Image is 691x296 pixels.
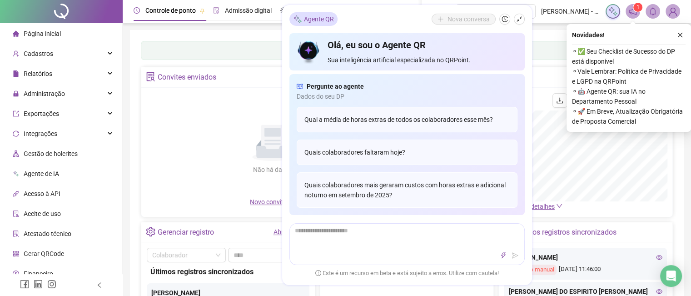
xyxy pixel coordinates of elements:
[24,190,60,197] span: Acesso à API
[556,203,562,209] span: down
[572,66,686,86] span: ⚬ Vale Lembrar: Política de Privacidade e LGPD na QRPoint
[297,91,517,101] span: Dados do seu DP
[297,140,517,165] div: Quais colaboradores faltaram hoje?
[24,70,52,77] span: Relatórios
[608,6,618,16] img: sparkle-icon.fc2bf0ac1784a2077858766a79e2daf3.svg
[328,55,517,65] span: Sua inteligência artificial especializada no QRPoint.
[432,14,496,25] button: Nova conversa
[297,107,517,132] div: Qual a média de horas extras de todos os colaboradores esse mês?
[572,46,686,66] span: ⚬ ✅ Seu Checklist de Sucesso do DP está disponível
[520,203,562,210] a: Ver detalhes down
[231,165,314,175] div: Não há dados
[24,30,61,37] span: Página inicial
[13,251,19,257] span: qrcode
[502,16,508,22] span: history
[24,210,61,217] span: Aceite de uso
[13,151,19,157] span: apartment
[541,6,600,16] span: [PERSON_NAME] - [PERSON_NAME]
[307,81,364,91] span: Pergunte ao agente
[509,265,557,275] div: Registro manual
[250,198,295,206] span: Novo convite
[146,227,155,236] span: setting
[13,211,19,217] span: audit
[13,30,19,37] span: home
[24,250,64,257] span: Gerar QRCode
[13,191,19,197] span: api
[297,39,321,65] img: icon
[24,270,53,277] span: Financeiro
[24,230,71,237] span: Atestado técnico
[96,282,103,288] span: left
[145,7,196,14] span: Controle de ponto
[47,280,56,289] span: instagram
[660,265,682,287] div: Open Intercom Messenger
[297,81,303,91] span: read
[516,16,522,22] span: shrink
[13,70,19,77] span: file
[516,225,616,240] div: Últimos registros sincronizados
[13,231,19,237] span: solution
[273,228,310,236] a: Abrir registro
[498,250,509,261] button: thunderbolt
[150,266,306,277] div: Últimos registros sincronizados
[677,32,683,38] span: close
[649,7,657,15] span: bell
[520,203,555,210] span: Ver detalhes
[666,5,680,18] img: 89511
[572,86,686,106] span: ⚬ 🤖 Agente QR: sua IA no Departamento Pessoal
[20,280,29,289] span: facebook
[572,106,686,126] span: ⚬ 🚀 Em Breve, Atualização Obrigatória de Proposta Comercial
[13,271,19,277] span: dollar
[629,7,637,15] span: notification
[24,130,57,137] span: Integrações
[13,110,19,117] span: export
[328,39,517,51] h4: Olá, eu sou o Agente QR
[289,12,338,26] div: Agente QR
[24,90,65,97] span: Administração
[656,288,662,295] span: eye
[24,170,59,177] span: Agente de IA
[315,269,499,278] span: Este é um recurso em beta e está sujeito a erros. Utilize com cautela!
[633,3,642,12] sup: 1
[656,254,662,261] span: eye
[293,14,302,24] img: sparkle-icon.fc2bf0ac1784a2077858766a79e2daf3.svg
[13,50,19,57] span: user-add
[509,265,662,275] div: [DATE] 11:46:00
[280,7,286,14] span: sun
[297,172,517,208] div: Quais colaboradores mais geraram custos com horas extras e adicional noturno em setembro de 2025?
[556,97,563,104] span: download
[146,72,155,81] span: solution
[13,130,19,137] span: sync
[500,252,507,259] span: thunderbolt
[199,8,205,14] span: pushpin
[24,150,78,157] span: Gestão de holerites
[134,7,140,14] span: clock-circle
[34,280,43,289] span: linkedin
[158,225,214,240] div: Gerenciar registro
[24,110,59,117] span: Exportações
[158,70,216,85] div: Convites enviados
[315,270,321,276] span: exclamation-circle
[636,4,640,10] span: 1
[509,252,662,262] div: [PERSON_NAME]
[13,90,19,97] span: lock
[213,7,219,14] span: file-done
[24,50,53,57] span: Cadastros
[572,30,605,40] span: Novidades !
[225,7,272,14] span: Admissão digital
[510,250,521,261] button: send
